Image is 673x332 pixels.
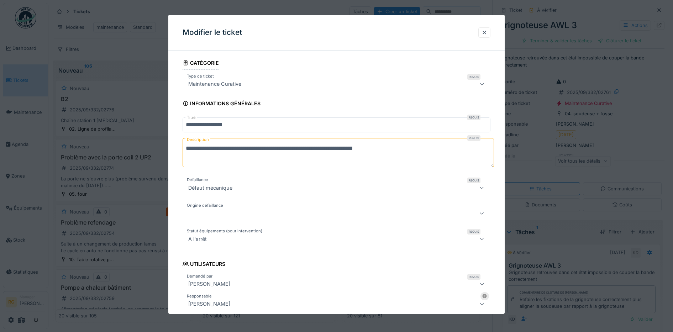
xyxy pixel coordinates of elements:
div: Utilisateurs [183,259,226,271]
label: Description [185,135,210,144]
label: Statut équipements (pour intervention) [185,228,264,234]
div: A l'arrêt [185,234,210,243]
div: Catégorie [183,58,219,70]
div: Requis [467,274,480,280]
div: Requis [467,178,480,183]
label: Demandé par [185,273,214,279]
div: Requis [467,74,480,80]
div: [PERSON_NAME] [185,300,233,308]
div: Informations générales [183,98,261,110]
label: Origine défaillance [185,202,225,209]
div: [PERSON_NAME] [185,280,233,288]
div: Maintenance Curative [185,80,244,88]
div: Requis [467,135,480,141]
label: Responsable [185,293,213,299]
label: Type de ticket [185,73,215,79]
div: Requis [467,229,480,234]
label: Titre [185,115,197,121]
h3: Modifier le ticket [183,28,242,37]
div: Requis [467,115,480,120]
label: Défaillance [185,177,210,183]
div: Défaut mécanique [185,183,235,192]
